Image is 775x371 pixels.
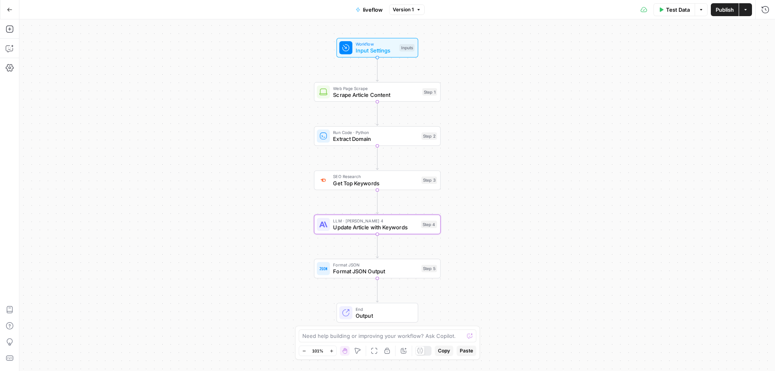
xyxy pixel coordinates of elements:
span: Extract Domain [333,135,418,143]
g: Edge from step_1 to step_2 [376,102,379,126]
div: Step 4 [421,221,437,228]
div: LLM · [PERSON_NAME] 4Update Article with KeywordsStep 4 [314,215,441,235]
div: Step 3 [421,176,437,184]
span: Copy [438,347,450,354]
div: EndOutput [314,303,441,323]
div: Step 2 [421,132,437,140]
span: Input Settings [356,46,396,54]
button: Test Data [654,3,695,16]
span: Format JSON [333,262,418,268]
div: Inputs [399,44,414,51]
g: Edge from step_3 to step_4 [376,190,379,214]
div: Step 1 [422,88,437,96]
span: Web Page Scrape [333,85,419,91]
div: SEO ResearchGet Top KeywordsStep 3 [314,170,441,190]
button: liveflow [351,3,387,16]
div: Format JSONFormat JSON OutputStep 5 [314,259,441,279]
g: Edge from step_4 to step_5 [376,234,379,258]
img: p4kt2d9mz0di8532fmfgvfq6uqa0 [319,177,327,184]
span: LLM · [PERSON_NAME] 4 [333,218,418,224]
span: Scrape Article Content [333,91,419,99]
div: Step 5 [421,265,437,272]
span: Publish [716,6,734,14]
span: liveflow [363,6,383,14]
span: Version 1 [393,6,414,13]
span: Get Top Keywords [333,179,418,187]
span: Update Article with Keywords [333,223,418,231]
div: WorkflowInput SettingsInputs [314,38,441,58]
span: SEO Research [333,173,418,180]
span: End [356,306,411,312]
div: Run Code · PythonExtract DomainStep 2 [314,126,441,146]
span: Run Code · Python [333,129,418,136]
g: Edge from step_5 to end [376,279,379,302]
button: Publish [711,3,739,16]
span: Output [356,312,411,320]
span: Workflow [356,41,396,47]
span: Test Data [666,6,690,14]
div: Web Page ScrapeScrape Article ContentStep 1 [314,82,441,102]
g: Edge from step_2 to step_3 [376,146,379,170]
button: Copy [435,346,453,356]
span: Paste [460,347,473,354]
span: Format JSON Output [333,267,418,275]
g: Edge from start to step_1 [376,58,379,82]
button: Paste [457,346,476,356]
button: Version 1 [389,4,425,15]
span: 101% [312,348,323,354]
